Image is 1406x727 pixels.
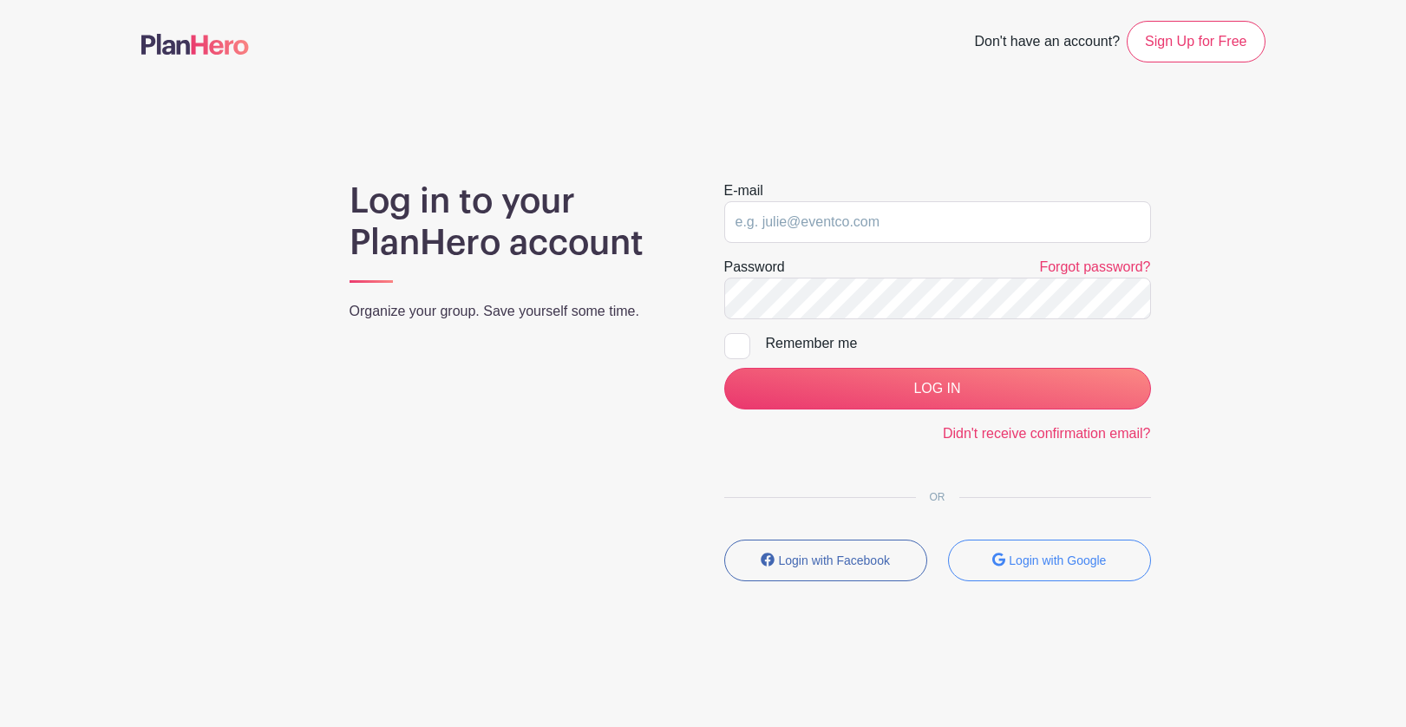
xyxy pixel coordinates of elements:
[916,491,959,503] span: OR
[724,257,785,278] label: Password
[948,540,1151,581] button: Login with Google
[724,540,927,581] button: Login with Facebook
[1127,21,1265,62] a: Sign Up for Free
[350,180,683,264] h1: Log in to your PlanHero account
[943,426,1151,441] a: Didn't receive confirmation email?
[779,553,890,567] small: Login with Facebook
[1039,259,1150,274] a: Forgot password?
[724,368,1151,409] input: LOG IN
[724,180,763,201] label: E-mail
[724,201,1151,243] input: e.g. julie@eventco.com
[141,34,249,55] img: logo-507f7623f17ff9eddc593b1ce0a138ce2505c220e1c5a4e2b4648c50719b7d32.svg
[766,333,1151,354] div: Remember me
[974,24,1120,62] span: Don't have an account?
[1009,553,1106,567] small: Login with Google
[350,301,683,322] p: Organize your group. Save yourself some time.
